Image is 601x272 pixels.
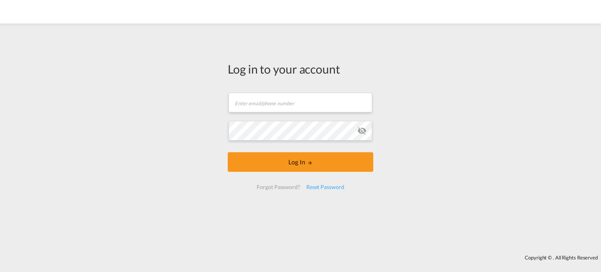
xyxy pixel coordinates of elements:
button: LOGIN [228,152,373,172]
div: Reset Password [303,180,347,194]
div: Log in to your account [228,61,373,77]
input: Enter email/phone number [229,93,372,112]
md-icon: icon-eye-off [357,126,367,135]
div: Forgot Password? [254,180,303,194]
